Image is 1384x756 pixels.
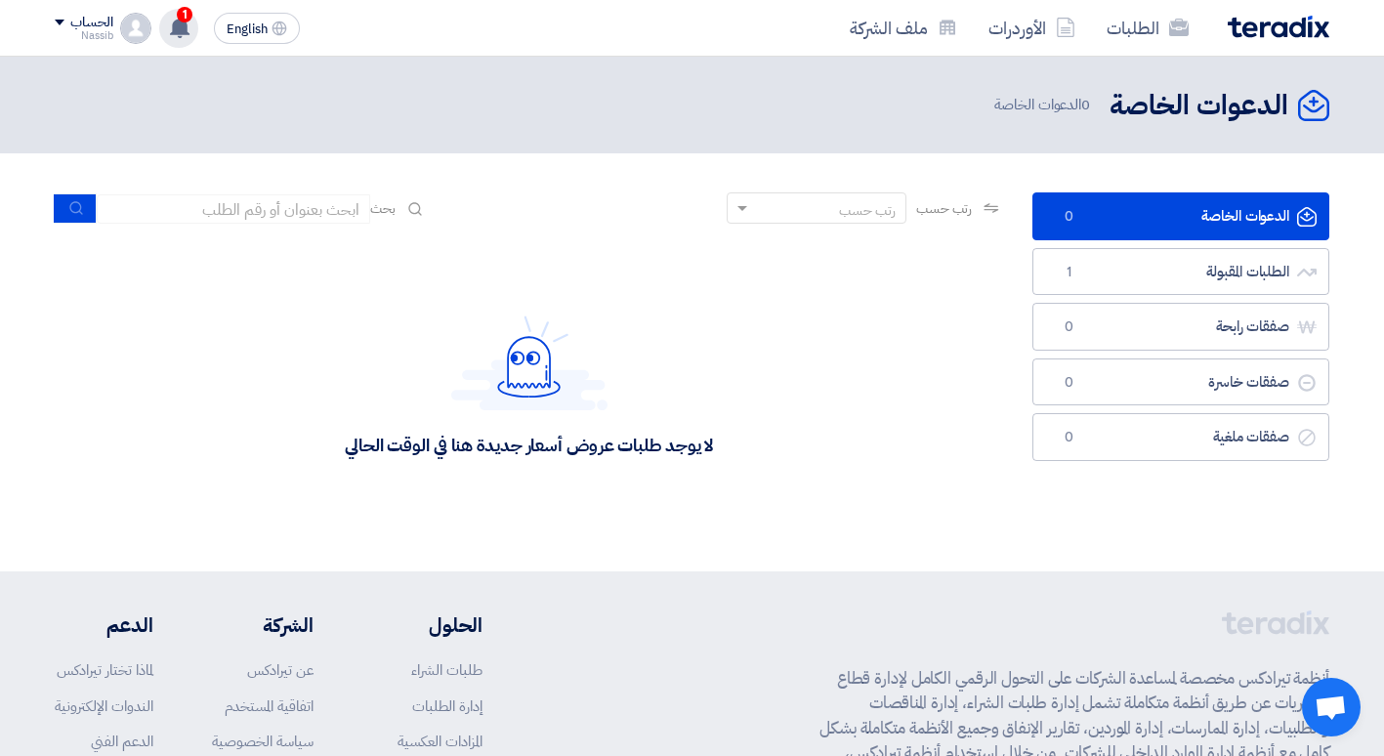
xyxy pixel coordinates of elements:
span: رتب حسب [916,198,972,219]
a: الطلبات المقبولة1 [1032,248,1329,296]
li: الشركة [212,610,314,640]
a: الأوردرات [973,5,1091,51]
span: بحث [370,198,396,219]
a: صفقات رابحة0 [1032,303,1329,351]
span: 0 [1057,428,1080,447]
a: صفقات ملغية0 [1032,413,1329,461]
button: English [214,13,300,44]
a: المزادات العكسية [398,731,482,752]
span: 0 [1057,373,1080,393]
div: لا يوجد طلبات عروض أسعار جديدة هنا في الوقت الحالي [345,434,713,456]
span: 1 [1057,263,1080,282]
li: الحلول [372,610,482,640]
img: Hello [451,315,608,410]
span: 0 [1081,94,1090,115]
a: اتفاقية المستخدم [225,695,314,717]
img: Teradix logo [1228,16,1329,38]
img: profile_test.png [120,13,151,44]
span: 0 [1057,207,1080,227]
span: English [227,22,268,36]
span: 1 [177,7,192,22]
a: الطلبات [1091,5,1204,51]
a: ملف الشركة [834,5,973,51]
a: الدعوات الخاصة0 [1032,192,1329,240]
a: سياسة الخصوصية [212,731,314,752]
h2: الدعوات الخاصة [1110,87,1288,125]
div: رتب حسب [839,200,896,221]
li: الدعم [55,610,153,640]
a: Open chat [1302,678,1361,736]
a: إدارة الطلبات [412,695,482,717]
span: 0 [1057,317,1080,337]
input: ابحث بعنوان أو رقم الطلب [97,194,370,224]
a: الدعم الفني [91,731,153,752]
a: عن تيرادكس [247,659,314,681]
span: الدعوات الخاصة [994,94,1094,116]
a: طلبات الشراء [411,659,482,681]
a: صفقات خاسرة0 [1032,358,1329,406]
a: الندوات الإلكترونية [55,695,153,717]
a: لماذا تختار تيرادكس [57,659,153,681]
div: الحساب [70,15,112,31]
div: Nassib [55,30,112,41]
